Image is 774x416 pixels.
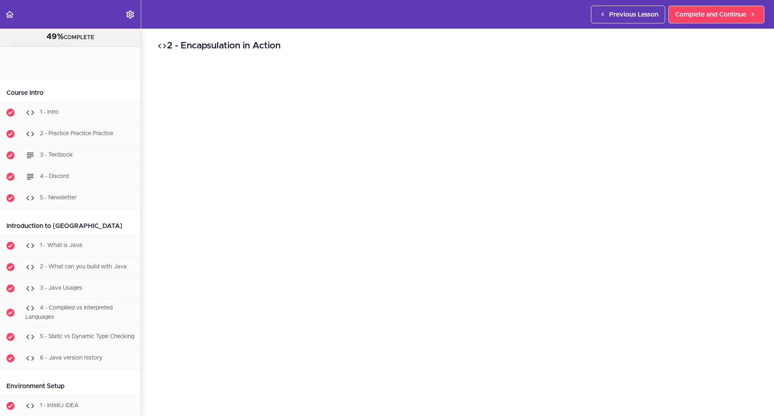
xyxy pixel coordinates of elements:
[40,152,73,158] span: 3 - Textbook
[40,242,82,248] span: 1 - What is Java
[25,305,112,320] span: 4 - Compliled vs Interpreted Languages
[46,33,64,41] span: 49%
[609,10,658,19] span: Previous Lesson
[5,10,15,19] svg: Back to course curriculum
[40,355,102,361] span: 6 - Java version history
[40,403,79,408] span: 1 - IntelliJ IDEA
[40,285,82,291] span: 3 - Java Usages
[675,10,746,19] span: Complete and Continue
[591,6,665,23] a: Previous Lesson
[668,6,764,23] a: Complete and Continue
[157,39,758,53] h2: 2 - Encapsulation in Action
[40,174,69,179] span: 4 - Discord
[40,264,127,270] span: 2 - What can you build with Java
[10,32,131,42] div: COMPLETE
[40,334,134,339] span: 5 - Static vs Dynamic Type Checking
[40,131,113,136] span: 2 - Practice Practice Practice
[40,195,77,201] span: 5 - Newsletter
[125,10,135,19] svg: Settings Menu
[40,109,59,115] span: 1 - Intro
